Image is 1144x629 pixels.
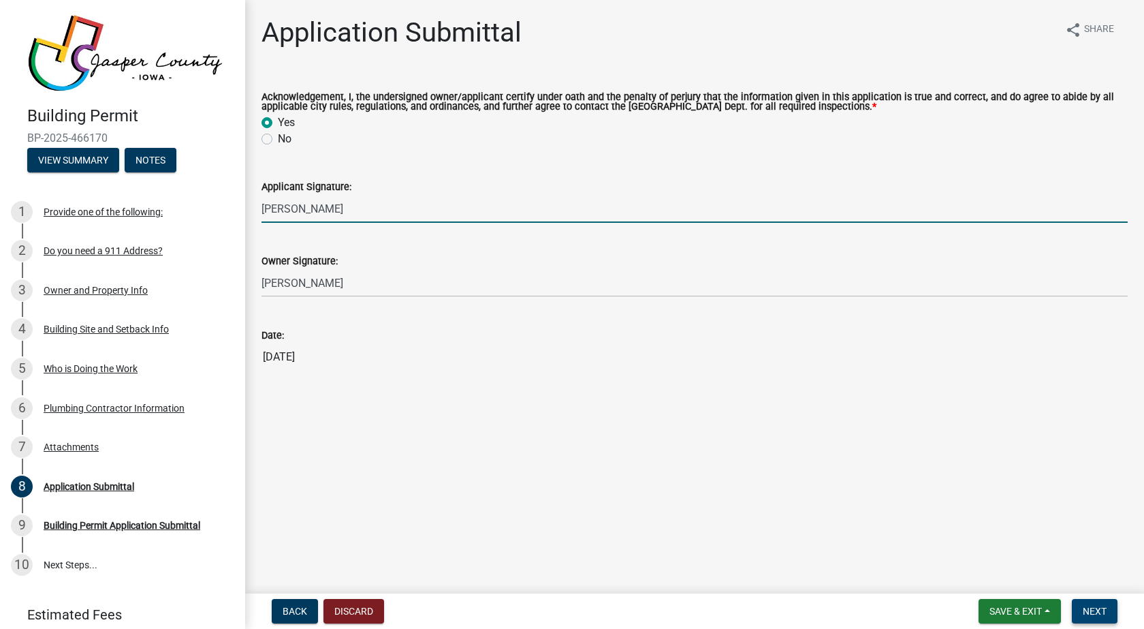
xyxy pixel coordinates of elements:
[989,606,1042,617] span: Save & Exit
[11,397,33,419] div: 6
[44,482,134,491] div: Application Submittal
[11,318,33,340] div: 4
[125,148,176,172] button: Notes
[44,442,99,452] div: Attachments
[11,554,33,576] div: 10
[278,131,291,147] label: No
[27,106,234,126] h4: Building Permit
[27,155,119,166] wm-modal-confirm: Summary
[261,257,338,266] label: Owner Signature:
[11,240,33,262] div: 2
[11,601,223,628] a: Estimated Fees
[44,364,138,373] div: Who is Doing the Work
[11,201,33,223] div: 1
[261,93,1128,112] label: Acknowledgement, I, the undersigned owner/applicant certify under oath and the penalty of perjury...
[11,279,33,301] div: 3
[323,599,384,624] button: Discard
[1072,599,1117,624] button: Next
[44,207,163,217] div: Provide one of the following:
[44,246,163,256] div: Do you need a 911 Address?
[1054,16,1125,43] button: shareShare
[283,606,307,617] span: Back
[44,286,148,295] div: Owner and Property Info
[44,324,169,334] div: Building Site and Setback Info
[261,183,351,192] label: Applicant Signature:
[261,16,522,49] h1: Application Submittal
[44,521,200,530] div: Building Permit Application Submittal
[27,14,223,92] img: Jasper County, Iowa
[979,599,1061,624] button: Save & Exit
[44,403,185,413] div: Plumbing Contractor Information
[1083,606,1107,617] span: Next
[27,132,218,144] span: BP-2025-466170
[11,476,33,497] div: 8
[272,599,318,624] button: Back
[11,358,33,380] div: 5
[1084,22,1114,38] span: Share
[11,436,33,458] div: 7
[261,331,284,341] label: Date:
[11,515,33,536] div: 9
[125,155,176,166] wm-modal-confirm: Notes
[278,114,295,131] label: Yes
[1065,22,1081,38] i: share
[27,148,119,172] button: View Summary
